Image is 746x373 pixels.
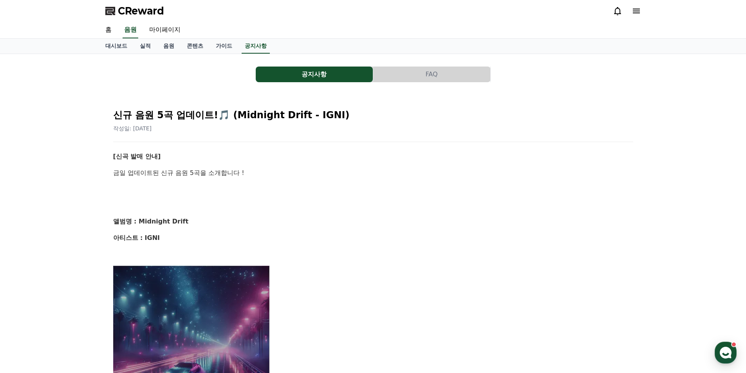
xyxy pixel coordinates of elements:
[210,39,238,54] a: 가이드
[118,5,164,17] span: CReward
[256,67,373,82] button: 공지사항
[113,125,152,132] span: 작성일: [DATE]
[157,39,181,54] a: 음원
[242,39,270,54] a: 공지사항
[113,109,633,121] h2: 신규 음원 5곡 업데이트!🎵 (Midnight Drift - IGNI)
[113,168,633,178] p: 금일 업데이트된 신규 음원 5곡을 소개합니다 !
[105,5,164,17] a: CReward
[123,22,138,38] a: 음원
[99,39,134,54] a: 대시보드
[143,22,187,38] a: 마이페이지
[373,67,490,82] button: FAQ
[145,234,160,241] strong: IGNI
[99,22,118,38] a: 홈
[373,67,491,82] a: FAQ
[113,218,189,225] strong: 앨범명 : Midnight Drift
[113,153,161,160] strong: [신곡 발매 안내]
[134,39,157,54] a: 실적
[181,39,210,54] a: 콘텐츠
[113,234,143,241] strong: 아티스트 :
